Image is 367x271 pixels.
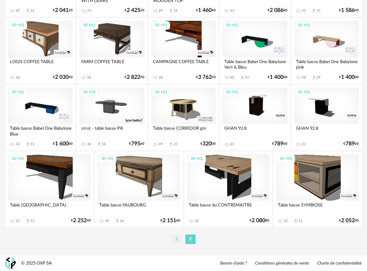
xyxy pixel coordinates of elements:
div: € 40 [196,8,216,13]
div: 40 [230,75,234,80]
span: 1 460 [198,8,212,13]
span: 1 400 [270,75,283,80]
div: Table basse Babel One Babylone Vert & Bleu [223,57,287,71]
span: 2 052 [341,218,355,223]
span: 1 600 [55,142,69,146]
div: 58 [302,75,306,80]
span: Download icon [240,75,245,80]
a: 3D HQ CAMPAGNE COFFEE TABLE 28 €3 76320 [149,18,218,84]
span: Download icon [25,218,30,224]
div: 3D HQ [152,21,170,30]
div: 23 [173,142,178,146]
span: 2 252 [73,218,87,223]
div: € 00 [200,142,216,146]
div: € 60 [129,142,144,146]
span: 1 400 [341,75,355,80]
div: € 40 [53,75,73,80]
div: Table [GEOGRAPHIC_DATA] [8,201,91,214]
div: 32 [16,142,20,146]
div: 26 [120,219,124,223]
div: € 00 [339,75,359,80]
span: Download icon [97,142,102,147]
div: 33 [195,219,199,223]
span: 2 030 [55,75,69,80]
div: 3D HQ [80,88,98,97]
li: 2 [185,234,196,244]
div: 29 [159,9,163,13]
a: 3D HQ Table basse CORRIDOR gm 49 Download icon 23 €32000 [149,85,218,151]
div: 28 [159,75,163,80]
li: 1 [172,234,182,244]
div: 42 [16,9,20,13]
span: 3 763 [198,75,212,80]
div: € 40 [71,218,91,223]
div: € 80 [268,8,287,13]
span: Download icon [115,218,120,224]
div: 36 [87,142,91,146]
span: 2 041 [55,8,69,13]
div: € 80 [250,218,269,223]
div: 3D HQ [9,21,27,30]
span: 320 [202,142,212,146]
div: 3D HQ [80,21,98,30]
div: strut - table basse Pill [80,124,144,138]
a: 3D HQ Table [GEOGRAPHIC_DATA] 21 Download icon 13 €2 25240 [5,152,94,227]
div: 3D HQ [152,88,170,97]
span: Download icon [311,8,316,13]
span: 2 151 [163,218,176,223]
a: Conditions générales de vente [255,261,309,266]
div: 3D HQ [223,21,241,30]
div: 31 [230,9,234,13]
a: 3D HQ FARM COFFEE TABLE 20 €2 82240 [77,18,147,84]
a: 3D HQ Table basse Babel One Babylone pink 58 Download icon 29 €1 40000 [292,18,362,84]
span: Download icon [25,142,30,147]
div: € 00 [268,75,287,80]
div: FARM COFFEE TABLE [80,57,144,71]
span: 1 586 [341,8,355,13]
div: 3D HQ [277,155,295,163]
div: 3D HQ [98,155,116,163]
span: Download icon [25,8,30,13]
div: 31 [302,9,306,13]
div: Table basse Babel One Babylone pink [294,57,359,71]
div: 11 [30,142,34,146]
div: Table basse CORRIDOR gm [151,124,216,138]
div: 29 [316,75,321,80]
div: Table basse Babel One Babylone Blue [8,124,73,138]
div: € 60 [160,218,180,223]
div: € 60 [343,142,359,146]
div: 3D HQ [187,155,206,163]
div: CAMPAGNE COFFEE TABLE [151,57,216,71]
span: 2 822 [127,75,140,80]
a: 3D HQ GHAN 92.8 22 €78960 [292,85,362,151]
div: 13 [245,75,249,80]
div: 21 [87,9,91,13]
div: 13 [30,219,34,223]
span: 789 [345,142,355,146]
div: 49 [159,142,163,146]
div: 16 [102,142,106,146]
a: Besoin d'aide ? [220,261,247,266]
div: € 60 [272,142,287,146]
span: Download icon [311,75,316,80]
div: € 00 [339,218,359,223]
span: 2 080 [252,218,265,223]
div: 20 [16,75,20,80]
span: 2 086 [270,8,283,13]
a: 3D HQ Table basse Babel One Babylone Blue 32 Download icon 11 €1 60000 [5,85,75,151]
div: 13 [173,9,178,13]
a: 3D HQ Table basse du CONTREMAITRE 33 €2 08080 [184,152,272,227]
span: Download icon [168,8,173,13]
span: 2 425 [127,8,140,13]
div: © 2025 OXP SA [21,260,52,266]
a: 3D HQ Table basse Babel One Babylone Vert & Bleu 40 Download icon 13 €1 40000 [220,18,290,84]
div: 3D HQ [223,88,241,97]
div: € 00 [53,142,73,146]
div: 21 [16,219,20,223]
div: GHAN 92.8 [223,124,287,138]
a: 3D HQ Table basse SYMBIOSE 32 Download icon 11 €2 05200 [273,152,362,227]
div: 3D HQ [9,155,27,163]
div: 3D HQ [295,88,313,97]
span: 795 [131,142,140,146]
div: 16 [30,9,34,13]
